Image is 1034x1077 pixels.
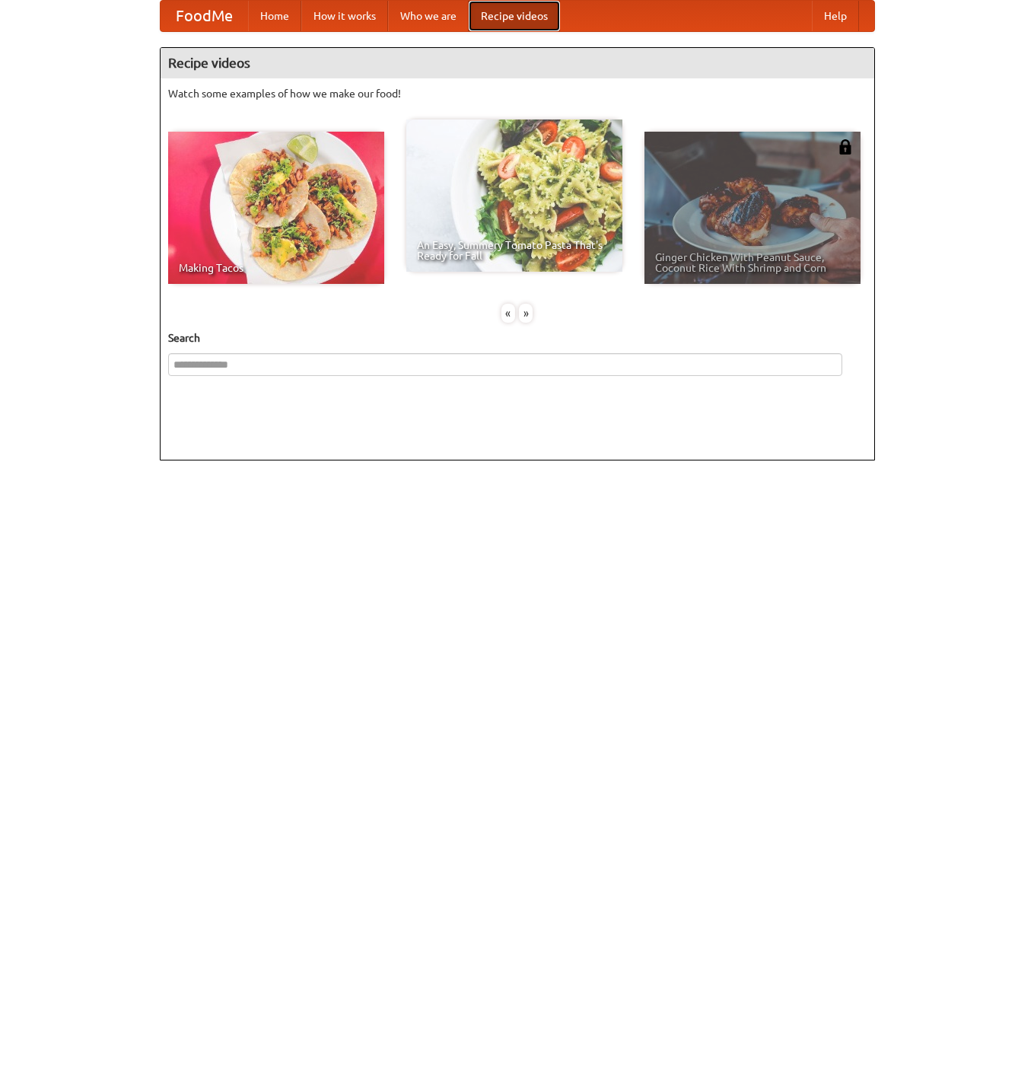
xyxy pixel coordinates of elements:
a: Help [812,1,859,31]
p: Watch some examples of how we make our food! [168,86,867,101]
a: An Easy, Summery Tomato Pasta That's Ready for Fall [406,119,622,272]
h4: Recipe videos [161,48,874,78]
span: Making Tacos [179,263,374,273]
span: An Easy, Summery Tomato Pasta That's Ready for Fall [417,240,612,261]
a: Recipe videos [469,1,560,31]
img: 483408.png [838,139,853,155]
h5: Search [168,330,867,346]
a: Who we are [388,1,469,31]
div: » [519,304,533,323]
a: Making Tacos [168,132,384,284]
a: FoodMe [161,1,248,31]
a: Home [248,1,301,31]
div: « [501,304,515,323]
a: How it works [301,1,388,31]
